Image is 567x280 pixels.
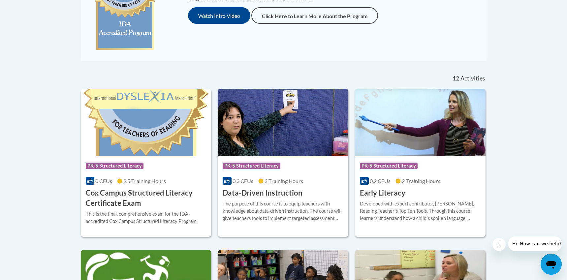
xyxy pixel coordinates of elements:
a: Course LogoPK-5 Structured Literacy0 CEUs2.5 Training Hours Cox Campus Structured Literacy Certif... [81,89,211,236]
button: Watch Intro Video [188,7,250,24]
a: Click Here to Learn More About the Program [251,7,378,24]
span: 0 CEUs [95,178,112,184]
span: PK-5 Structured Literacy [360,163,418,169]
span: 0.2 CEUs [370,178,391,184]
iframe: Close message [492,238,506,251]
iframe: Message from company [508,236,562,251]
img: Course Logo [81,89,211,156]
h3: Cox Campus Structured Literacy Certificate Exam [86,188,206,208]
span: Activities [460,75,485,82]
div: This is the final, comprehensive exam for the IDA-accredited Cox Campus Structured Literacy Program. [86,210,206,225]
a: Course LogoPK-5 Structured Literacy0.3 CEUs3 Training Hours Data-Driven InstructionThe purpose of... [218,89,348,236]
h3: Early Literacy [360,188,405,198]
img: Course Logo [355,89,486,156]
span: 12 [453,75,459,82]
span: 2.5 Training Hours [123,178,166,184]
div: Developed with expert contributor, [PERSON_NAME], Reading Teacherʹs Top Ten Tools. Through this c... [360,200,481,222]
span: 2 Training Hours [402,178,440,184]
a: Course LogoPK-5 Structured Literacy0.2 CEUs2 Training Hours Early LiteracyDeveloped with expert c... [355,89,486,236]
div: The purpose of this course is to equip teachers with knowledge about data-driven instruction. The... [223,200,343,222]
h3: Data-Driven Instruction [223,188,302,198]
span: 3 Training Hours [265,178,303,184]
span: 0.3 CEUs [233,178,253,184]
iframe: Button to launch messaging window [541,254,562,275]
span: PK-5 Structured Literacy [86,163,143,169]
span: PK-5 Structured Literacy [223,163,280,169]
img: Course Logo [218,89,348,156]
